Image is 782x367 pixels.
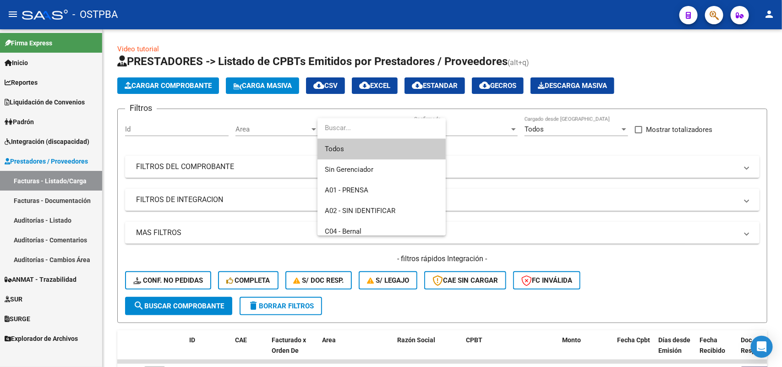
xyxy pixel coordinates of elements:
span: Todos [325,139,438,159]
span: C04 - Bernal [325,227,361,236]
span: A01 - PRENSA [325,186,368,194]
input: dropdown search [317,118,446,138]
span: A02 - SIN IDENTIFICAR [325,207,395,215]
span: Sin Gerenciador [325,165,373,174]
div: Open Intercom Messenger [751,336,773,358]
